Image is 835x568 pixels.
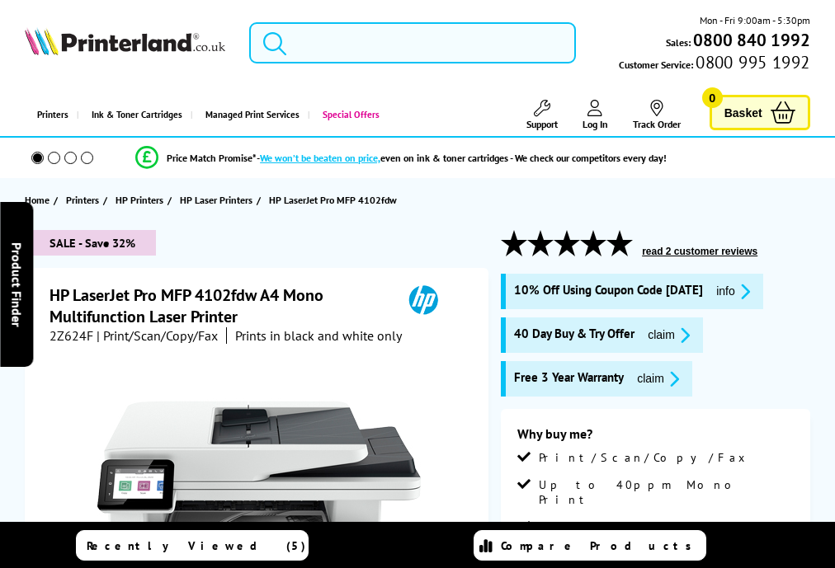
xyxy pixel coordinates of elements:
[25,230,156,256] span: SALE - Save 32%
[66,191,99,209] span: Printers
[269,194,397,206] span: HP LaserJet Pro MFP 4102fdw
[711,282,755,301] button: promo-description
[514,282,703,301] span: 10% Off Using Coupon Code [DATE]
[257,152,667,164] div: - even on ink & toner cartridges - We check our competitors every day!
[619,54,809,73] span: Customer Service:
[87,538,306,553] span: Recently Viewed (5)
[191,94,308,136] a: Managed Print Services
[25,27,224,59] a: Printerland Logo
[693,54,809,70] span: 0800 995 1992
[637,245,762,258] button: read 2 customer reviews
[539,450,751,465] span: Print/Scan/Copy/Fax
[632,369,684,388] button: promo-description
[308,94,388,136] a: Special Offers
[97,327,218,344] span: | Print/Scan/Copy/Fax
[8,143,794,172] li: modal_Promise
[583,118,608,130] span: Log In
[167,152,257,164] span: Price Match Promise*
[92,94,182,136] span: Ink & Toner Cartridges
[700,12,810,28] span: Mon - Fri 9:00am - 5:30pm
[25,27,224,55] img: Printerland Logo
[539,519,794,549] span: Up to 1,200 x 1,200 dpi Print
[116,191,163,209] span: HP Printers
[50,284,385,327] h1: HP LaserJet Pro MFP 4102fdw A4 Mono Multifunction Laser Printer
[539,477,794,507] span: Up to 40ppm Mono Print
[116,191,167,209] a: HP Printers
[77,94,191,136] a: Ink & Toner Cartridges
[76,530,309,561] a: Recently Viewed (5)
[514,369,624,388] span: Free 3 Year Warranty
[583,100,608,130] a: Log In
[691,32,810,48] a: 0800 840 1992
[25,94,77,136] a: Printers
[501,538,701,553] span: Compare Products
[180,191,252,209] span: HP Laser Printers
[385,284,461,315] img: HP
[693,29,810,51] b: 0800 840 1992
[25,191,50,209] span: Home
[180,191,257,209] a: HP Laser Printers
[50,327,93,344] span: 2Z624F
[526,100,558,130] a: Support
[235,327,402,344] i: Prints in black and white only
[643,326,695,345] button: promo-description
[633,100,681,130] a: Track Order
[666,35,691,50] span: Sales:
[66,191,103,209] a: Printers
[260,152,380,164] span: We won’t be beaten on price,
[25,191,54,209] a: Home
[710,95,810,130] a: Basket 0
[474,530,706,561] a: Compare Products
[724,101,762,124] span: Basket
[514,326,635,345] span: 40 Day Buy & Try Offer
[8,242,25,326] span: Product Finder
[702,87,723,108] span: 0
[526,118,558,130] span: Support
[517,425,794,450] div: Why buy me?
